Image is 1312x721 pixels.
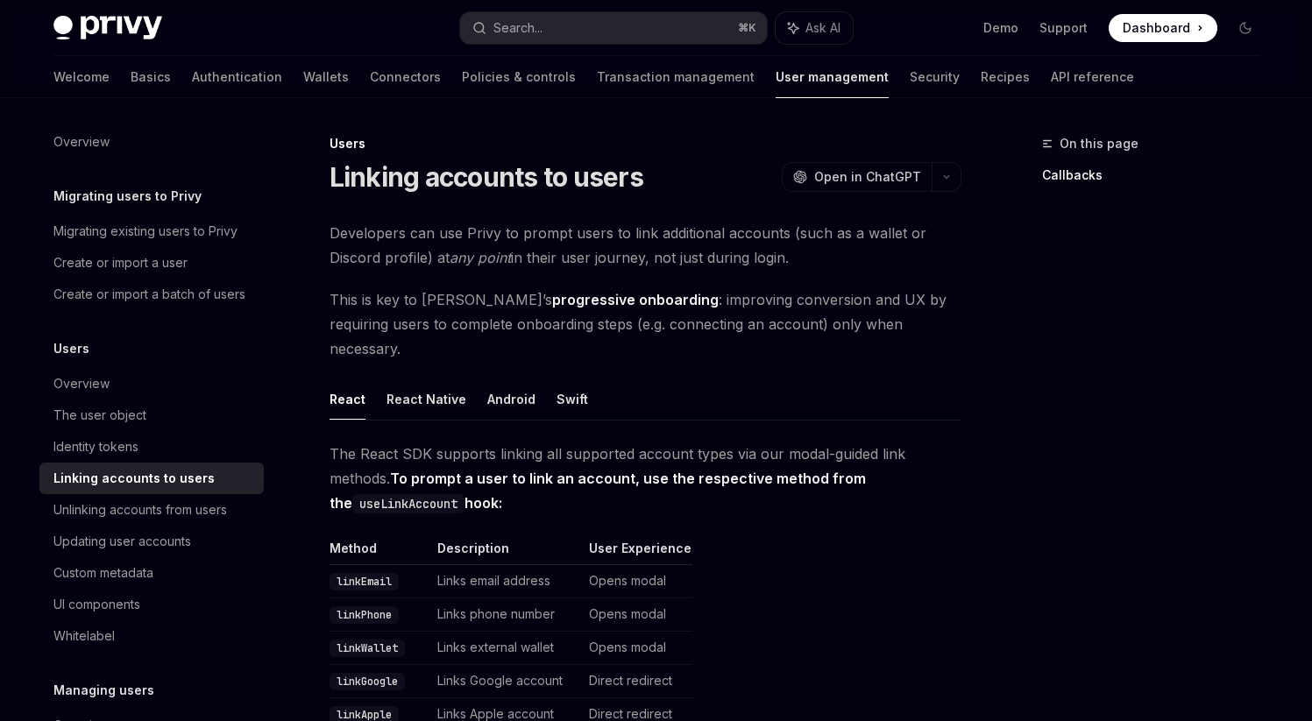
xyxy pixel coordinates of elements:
[430,565,582,598] td: Links email address
[53,16,162,40] img: dark logo
[430,540,582,565] th: Description
[39,279,264,310] a: Create or import a batch of users
[1051,56,1134,98] a: API reference
[330,442,961,515] span: The React SDK supports linking all supported account types via our modal-guided link methods.
[1109,14,1217,42] a: Dashboard
[582,565,692,598] td: Opens modal
[53,56,110,98] a: Welcome
[53,499,227,520] div: Unlinking accounts from users
[460,12,767,44] button: Search...⌘K
[1231,14,1259,42] button: Toggle dark mode
[330,573,399,590] code: linkEmail
[493,18,543,39] div: Search...
[330,221,961,270] span: Developers can use Privy to prompt users to link additional accounts (such as a wallet or Discord...
[39,216,264,247] a: Migrating existing users to Privy
[53,680,154,701] h5: Managing users
[53,284,245,305] div: Create or import a batch of users
[582,598,692,632] td: Opens modal
[330,606,399,624] code: linkPhone
[1042,161,1273,189] a: Callbacks
[303,56,349,98] a: Wallets
[387,378,466,420] button: React Native
[53,436,138,457] div: Identity tokens
[39,557,264,589] a: Custom metadata
[53,373,110,394] div: Overview
[39,399,264,431] a: The user object
[1123,19,1190,37] span: Dashboard
[39,431,264,463] a: Identity tokens
[814,168,921,186] span: Open in ChatGPT
[53,531,191,552] div: Updating user accounts
[53,626,115,647] div: Whitelabel
[39,589,264,620] a: UI components
[352,494,465,513] code: useLinkAccount
[131,56,171,98] a: Basics
[910,56,960,98] a: Security
[53,131,110,152] div: Overview
[557,378,588,420] button: Swift
[805,19,840,37] span: Ask AI
[430,665,582,698] td: Links Google account
[430,598,582,632] td: Links phone number
[597,56,755,98] a: Transaction management
[53,468,215,489] div: Linking accounts to users
[430,632,582,665] td: Links external wallet
[53,405,146,426] div: The user object
[552,291,719,308] strong: progressive onboarding
[1060,133,1138,154] span: On this page
[1039,19,1088,37] a: Support
[53,594,140,615] div: UI components
[53,221,238,242] div: Migrating existing users to Privy
[39,247,264,279] a: Create or import a user
[330,470,866,512] strong: To prompt a user to link an account, use the respective method from the hook:
[330,540,430,565] th: Method
[370,56,441,98] a: Connectors
[39,463,264,494] a: Linking accounts to users
[192,56,282,98] a: Authentication
[39,526,264,557] a: Updating user accounts
[53,338,89,359] h5: Users
[738,21,756,35] span: ⌘ K
[39,620,264,652] a: Whitelabel
[330,640,405,657] code: linkWallet
[39,126,264,158] a: Overview
[776,56,889,98] a: User management
[39,494,264,526] a: Unlinking accounts from users
[462,56,576,98] a: Policies & controls
[330,135,961,152] div: Users
[582,632,692,665] td: Opens modal
[330,673,405,690] code: linkGoogle
[53,186,202,207] h5: Migrating users to Privy
[330,378,365,420] button: React
[983,19,1018,37] a: Demo
[39,368,264,399] a: Overview
[330,161,643,193] h1: Linking accounts to users
[981,56,1030,98] a: Recipes
[330,287,961,361] span: This is key to [PERSON_NAME]’s : improving conversion and UX by requiring users to complete onboa...
[450,249,511,266] em: any point
[53,562,153,583] div: Custom metadata
[582,540,692,565] th: User Experience
[53,252,188,273] div: Create or import a user
[776,12,853,44] button: Ask AI
[782,162,932,192] button: Open in ChatGPT
[487,378,535,420] button: Android
[582,665,692,698] td: Direct redirect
